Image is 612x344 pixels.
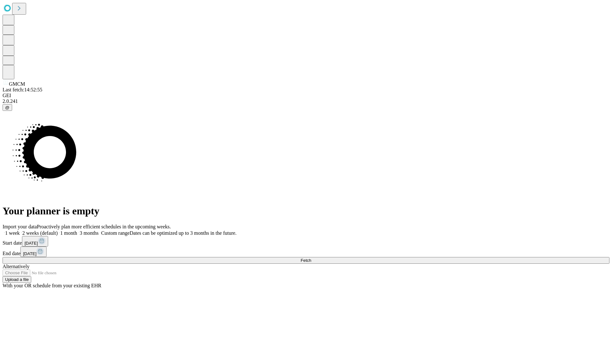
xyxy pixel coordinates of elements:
[130,230,237,236] span: Dates can be optimized up to 3 months in the future.
[101,230,129,236] span: Custom range
[22,230,58,236] span: 2 weeks (default)
[3,98,609,104] div: 2.0.241
[20,247,47,257] button: [DATE]
[301,258,311,263] span: Fetch
[5,230,20,236] span: 1 week
[3,283,101,288] span: With your OR schedule from your existing EHR
[3,257,609,264] button: Fetch
[3,205,609,217] h1: Your planner is empty
[23,251,36,256] span: [DATE]
[3,247,609,257] div: End date
[3,87,42,92] span: Last fetch: 14:52:55
[80,230,98,236] span: 3 months
[3,93,609,98] div: GEI
[3,264,29,269] span: Alternatively
[3,104,12,111] button: @
[22,236,48,247] button: [DATE]
[3,224,37,229] span: Import your data
[3,236,609,247] div: Start date
[60,230,77,236] span: 1 month
[3,276,31,283] button: Upload a file
[25,241,38,246] span: [DATE]
[37,224,171,229] span: Proactively plan more efficient schedules in the upcoming weeks.
[5,105,10,110] span: @
[9,81,25,87] span: GMCM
